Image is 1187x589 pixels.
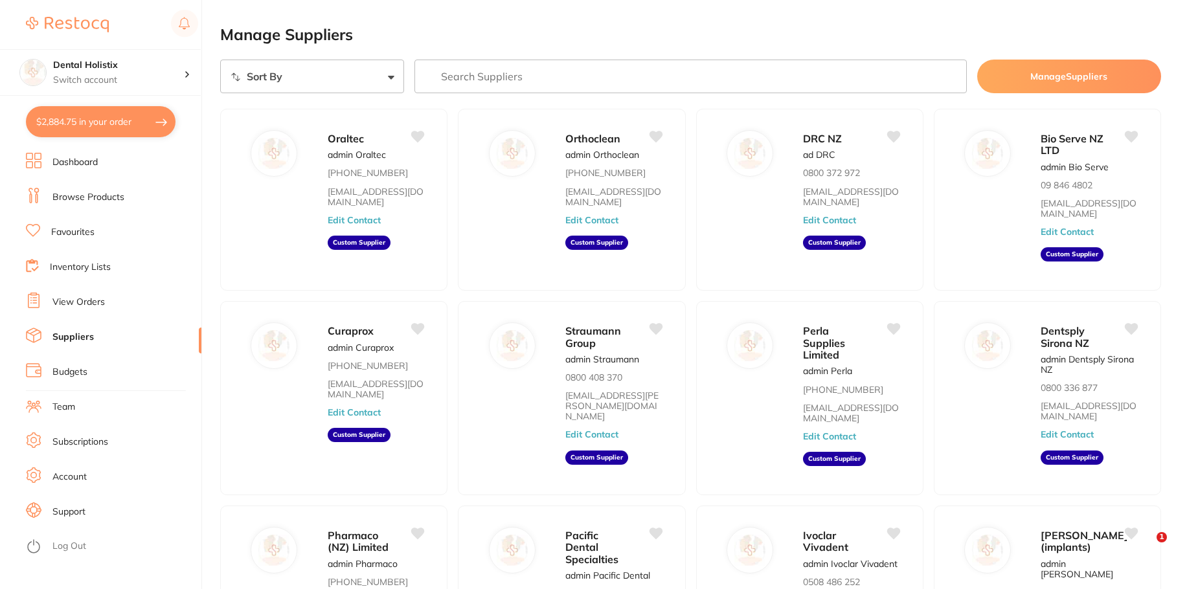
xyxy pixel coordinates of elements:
[26,537,198,557] button: Log Out
[26,10,109,39] a: Restocq Logo
[803,559,898,569] p: admin Ivoclar Vivadent
[1041,324,1089,349] span: Dentsply Sirona NZ
[1041,198,1137,219] a: [EMAIL_ADDRESS][DOMAIN_NAME]
[328,379,424,399] a: [EMAIL_ADDRESS][DOMAIN_NAME]
[328,168,408,178] p: [PHONE_NUMBER]
[220,26,1161,44] h2: Manage Suppliers
[328,186,424,207] a: [EMAIL_ADDRESS][DOMAIN_NAME]
[52,156,98,169] a: Dashboard
[977,60,1161,93] button: ManageSuppliers
[1041,450,1103,465] aside: Custom Supplier
[734,330,765,361] img: Perla Supplies Limited
[1157,532,1167,542] span: 1
[565,529,618,566] span: Pacific Dental Specialties
[803,452,866,466] aside: Custom Supplier
[53,59,184,72] h4: Dental Holistix
[565,390,662,421] a: [EMAIL_ADDRESS][PERSON_NAME][DOMAIN_NAME]
[1041,559,1137,579] p: admin [PERSON_NAME]
[565,168,646,178] p: [PHONE_NUMBER]
[259,138,290,169] img: Oraltec
[565,132,620,145] span: Orthoclean
[497,138,528,169] img: Orthoclean
[734,138,765,169] img: DRC NZ
[1041,401,1137,421] a: [EMAIL_ADDRESS][DOMAIN_NAME]
[1041,529,1128,553] span: [PERSON_NAME] (implants)
[565,215,618,225] button: Edit Contact
[328,407,381,417] button: Edit Contact
[972,138,1003,169] img: Bio Serve NZ LTD
[1041,247,1103,261] aside: Custom Supplier
[803,132,842,145] span: DRC NZ
[52,471,87,483] a: Account
[565,354,639,364] p: admin Straumann
[1041,162,1109,172] p: admin Bio Serve
[328,150,386,160] p: admin Oraltec
[565,236,628,250] aside: Custom Supplier
[972,330,1003,361] img: Dentsply Sirona NZ
[803,529,848,553] span: Ivoclar Vivadent
[803,215,856,225] button: Edit Contact
[803,431,856,441] button: Edit Contact
[565,372,622,383] p: 0800 408 370
[414,60,967,93] input: Search Suppliers
[1130,532,1161,563] iframe: Intercom live chat
[1041,180,1092,190] p: 09 846 4802
[1041,383,1098,393] p: 0800 336 877
[259,535,290,566] img: Pharmaco (NZ) Limited
[328,215,381,225] button: Edit Contact
[328,559,398,569] p: admin Pharmaco
[497,330,528,361] img: Straumann Group
[734,535,765,566] img: Ivoclar Vivadent
[972,535,1003,566] img: Henry Schein Halas (implants)
[1041,354,1137,375] p: admin Dentsply Sirona NZ
[803,236,866,250] aside: Custom Supplier
[803,324,845,361] span: Perla Supplies Limited
[803,577,860,587] p: 0508 486 252
[328,577,408,587] p: [PHONE_NUMBER]
[50,261,111,274] a: Inventory Lists
[803,384,883,395] p: [PHONE_NUMBER]
[1041,429,1094,439] button: Edit Contact
[26,17,109,32] img: Restocq Logo
[328,236,390,250] aside: Custom Supplier
[803,150,835,160] p: ad DRC
[803,186,899,207] a: [EMAIL_ADDRESS][DOMAIN_NAME]
[1041,132,1103,157] span: Bio Serve NZ LTD
[328,132,364,145] span: Oraltec
[20,60,46,85] img: Dental Holistix
[328,342,394,353] p: admin Curaprox
[26,106,175,137] button: $2,884.75 in your order
[497,535,528,566] img: Pacific Dental Specialties
[52,401,75,414] a: Team
[52,191,124,204] a: Browse Products
[328,428,390,442] aside: Custom Supplier
[803,168,860,178] p: 0800 372 972
[803,366,852,376] p: admin Perla
[53,74,184,87] p: Switch account
[565,450,628,465] aside: Custom Supplier
[565,570,650,581] p: admin Pacific Dental
[565,186,662,207] a: [EMAIL_ADDRESS][DOMAIN_NAME]
[565,429,618,439] button: Edit Contact
[51,226,95,239] a: Favourites
[565,150,639,160] p: admin Orthoclean
[328,529,389,553] span: Pharmaco (NZ) Limited
[565,324,621,349] span: Straumann Group
[52,540,86,553] a: Log Out
[1041,227,1094,237] button: Edit Contact
[803,403,899,423] a: [EMAIL_ADDRESS][DOMAIN_NAME]
[52,366,87,379] a: Budgets
[52,436,108,449] a: Subscriptions
[52,506,85,518] a: Support
[328,324,374,337] span: Curaprox
[52,296,105,309] a: View Orders
[52,331,94,344] a: Suppliers
[259,330,290,361] img: Curaprox
[328,361,408,371] p: [PHONE_NUMBER]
